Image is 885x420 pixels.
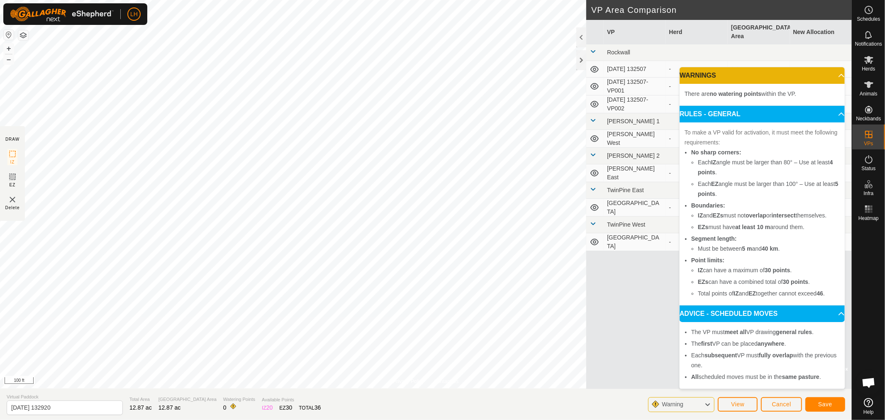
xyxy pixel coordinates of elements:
[735,224,770,230] b: at least 10 m
[698,244,840,254] li: Must be between and .
[856,116,881,121] span: Neckbands
[604,95,666,113] td: [DATE] 132507-VP002
[158,396,217,403] span: [GEOGRAPHIC_DATA] Area
[5,205,20,211] span: Delete
[666,20,728,44] th: Herd
[129,396,152,403] span: Total Area
[18,30,28,40] button: Map Layers
[680,72,716,79] span: WARNINGS
[860,91,878,96] span: Animals
[685,90,796,97] span: There are within the VP.
[710,90,761,97] b: no watering points
[861,166,875,171] span: Status
[761,397,802,412] button: Cancel
[805,397,845,412] button: Save
[604,164,666,182] td: [PERSON_NAME] East
[731,401,744,408] span: View
[10,182,16,188] span: EZ
[691,350,840,370] li: Each VP must with the previous one.
[223,404,227,411] span: 0
[691,202,725,209] b: Boundaries:
[698,179,840,199] li: Each angle must be larger than 100° – Use at least .
[691,149,741,156] b: No sharp corners:
[669,169,724,178] div: -
[863,191,873,196] span: Infra
[10,7,114,22] img: Gallagher Logo
[393,378,424,385] a: Privacy Policy
[817,290,823,297] b: 46
[4,54,14,64] button: –
[718,397,758,412] button: View
[5,136,20,142] div: DRAW
[604,130,666,148] td: [PERSON_NAME] West
[734,290,739,297] b: IZ
[223,396,255,403] span: Watering Points
[262,403,273,412] div: IZ
[862,66,875,71] span: Herds
[685,129,838,146] span: To make a VP valid for activation, it must meet the following requirements:
[782,374,819,380] b: same pasture
[669,238,724,247] div: -
[762,245,778,252] b: 40 km
[604,233,666,251] td: [GEOGRAPHIC_DATA]
[680,84,845,105] p-accordion-content: WARNINGS
[434,378,458,385] a: Contact Us
[691,327,840,337] li: The VP must VP drawing .
[607,152,660,159] span: [PERSON_NAME] 2
[607,118,660,125] span: [PERSON_NAME] 1
[713,212,724,219] b: EZs
[790,20,852,44] th: New Allocation
[698,267,703,273] b: IZ
[315,404,321,411] span: 36
[7,195,17,205] img: VP
[669,134,724,143] div: -
[691,372,840,382] li: scheduled moves must be in the .
[818,401,832,408] span: Save
[698,288,840,298] li: Total points of and together cannot exceed .
[607,187,644,193] span: TwinPine East
[669,100,724,109] div: -
[299,403,321,412] div: TOTAL
[669,203,724,212] div: -
[604,20,666,44] th: VP
[10,159,15,165] span: IZ
[680,310,778,317] span: ADVICE - SCHEDULED MOVES
[604,199,666,217] td: [GEOGRAPHIC_DATA]
[759,352,793,359] b: fully overlap
[698,265,840,275] li: can have a maximum of .
[680,106,845,122] p-accordion-header: RULES - GENERAL
[130,10,138,19] span: LH
[705,352,737,359] b: subsequent
[698,181,839,197] b: 5 points
[857,17,880,22] span: Schedules
[771,212,795,219] b: intersect
[262,396,321,403] span: Available Points
[698,278,709,285] b: EZs
[790,61,852,78] td: +10.23 ac
[691,235,737,242] b: Segment length:
[607,221,645,228] span: TwinPine West
[680,111,741,117] span: RULES - GENERAL
[4,44,14,54] button: +
[864,141,873,146] span: VPs
[286,404,293,411] span: 30
[765,267,790,273] b: 30 points
[279,403,292,412] div: EZ
[856,370,881,395] div: Open chat
[698,224,709,230] b: EZs
[158,404,181,411] span: 12.87 ac
[698,159,833,176] b: 4 points
[680,322,845,388] p-accordion-content: ADVICE - SCHEDULED MOVES
[669,82,724,91] div: -
[698,222,840,232] li: must have around them.
[691,374,699,380] b: All
[746,212,766,219] b: overlap
[591,5,852,15] h2: VP Area Comparison
[728,61,790,78] td: 2.64 ac
[728,20,790,44] th: [GEOGRAPHIC_DATA] Area
[711,159,716,166] b: IZ
[776,329,812,335] b: general rules
[863,410,874,415] span: Help
[852,395,885,418] a: Help
[858,216,879,221] span: Heatmap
